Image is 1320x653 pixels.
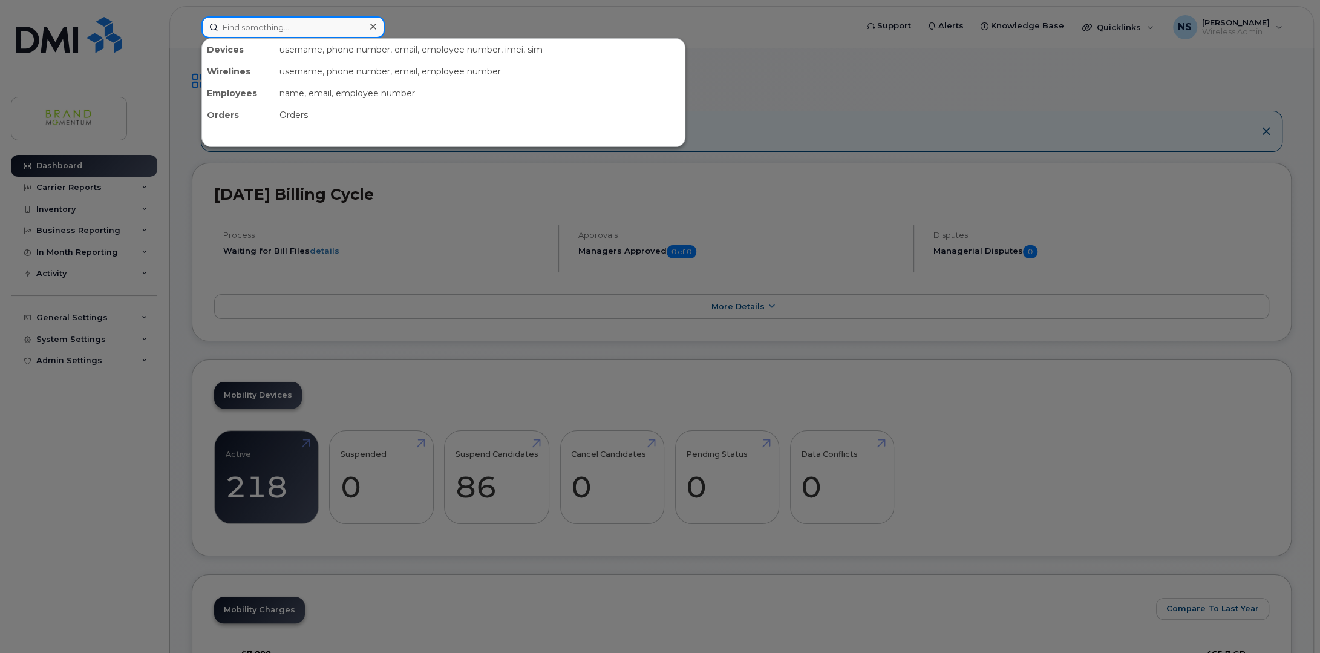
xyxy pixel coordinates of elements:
[202,104,275,126] div: Orders
[202,39,275,61] div: Devices
[275,82,685,104] div: name, email, employee number
[202,61,275,82] div: Wirelines
[275,39,685,61] div: username, phone number, email, employee number, imei, sim
[202,82,275,104] div: Employees
[275,61,685,82] div: username, phone number, email, employee number
[275,104,685,126] div: Orders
